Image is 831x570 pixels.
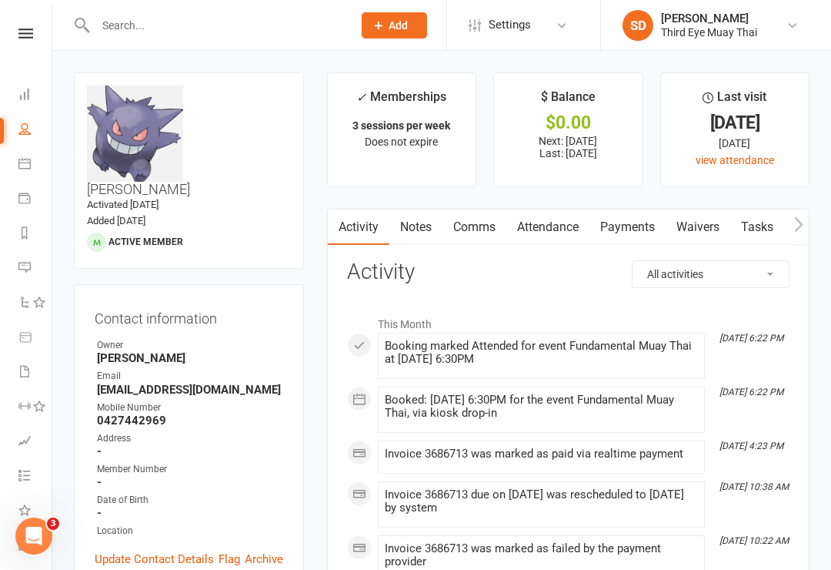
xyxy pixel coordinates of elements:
a: Calendar [18,148,53,183]
strong: - [97,506,283,520]
a: People [18,113,53,148]
iframe: Intercom live chat [15,518,52,555]
a: Tasks [730,210,784,245]
div: Email [97,369,283,384]
h3: Contact information [95,305,283,327]
i: [DATE] 6:22 PM [719,387,783,397]
a: Assessments [18,425,53,460]
strong: 0427442969 [97,414,283,427]
a: Notes [389,210,442,245]
a: view attendance [696,154,774,166]
div: [PERSON_NAME] [661,12,757,25]
a: Dashboard [18,79,53,113]
a: Activity [328,210,389,245]
h3: Activity [347,260,789,284]
div: Invoice 3686713 was marked as failed by the payment provider [385,542,698,568]
li: This Month [347,308,789,333]
a: Payments [589,210,666,245]
a: Waivers [666,210,730,245]
div: [DATE] [675,115,795,131]
div: Location [97,524,283,538]
div: Booked: [DATE] 6:30PM for the event Fundamental Muay Thai, via kiosk drop-in [385,394,698,420]
div: Mobile Number [97,401,283,415]
a: Archive [245,550,283,568]
a: Payments [18,183,53,217]
div: Invoice 3686713 due on [DATE] was rescheduled to [DATE] by system [385,488,698,515]
div: $0.00 [508,115,628,131]
time: Added [DATE] [87,215,145,226]
i: [DATE] 4:23 PM [719,441,783,451]
a: Update Contact Details [95,550,214,568]
span: Does not expire [365,136,438,148]
span: Settings [489,8,531,42]
strong: - [97,475,283,489]
i: [DATE] 10:38 AM [719,481,789,492]
i: [DATE] 10:22 AM [719,535,789,546]
div: Memberships [356,87,446,116]
strong: - [97,444,283,458]
div: [DATE] [675,135,795,152]
a: Product Sales [18,321,53,356]
input: Search... [91,15,342,36]
p: Next: [DATE] Last: [DATE] [508,135,628,159]
div: Address [97,431,283,446]
strong: [PERSON_NAME] [97,351,283,365]
button: Add [362,12,427,39]
div: $ Balance [541,87,596,115]
div: Member Number [97,462,283,477]
a: Comms [442,210,506,245]
a: What's New [18,495,53,529]
div: Invoice 3686713 was marked as paid via realtime payment [385,448,698,461]
div: Owner [97,338,283,353]
span: Active member [108,236,183,247]
h3: [PERSON_NAME] [87,85,291,197]
i: [DATE] 6:22 PM [719,333,783,344]
a: Attendance [506,210,589,245]
div: Third Eye Muay Thai [661,25,757,39]
i: ✓ [356,90,366,105]
span: Add [389,19,408,32]
div: Last visit [703,87,766,115]
div: Booking marked Attended for event Fundamental Muay Thai at [DATE] 6:30PM [385,340,698,366]
div: Date of Birth [97,493,283,508]
time: Activated [DATE] [87,199,159,210]
img: image1750234401.png [87,85,183,182]
span: 3 [47,518,59,530]
strong: [EMAIL_ADDRESS][DOMAIN_NAME] [97,383,283,397]
a: Reports [18,217,53,252]
strong: 3 sessions per week [352,119,450,132]
div: SD [622,10,653,41]
a: Flag [219,550,240,568]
